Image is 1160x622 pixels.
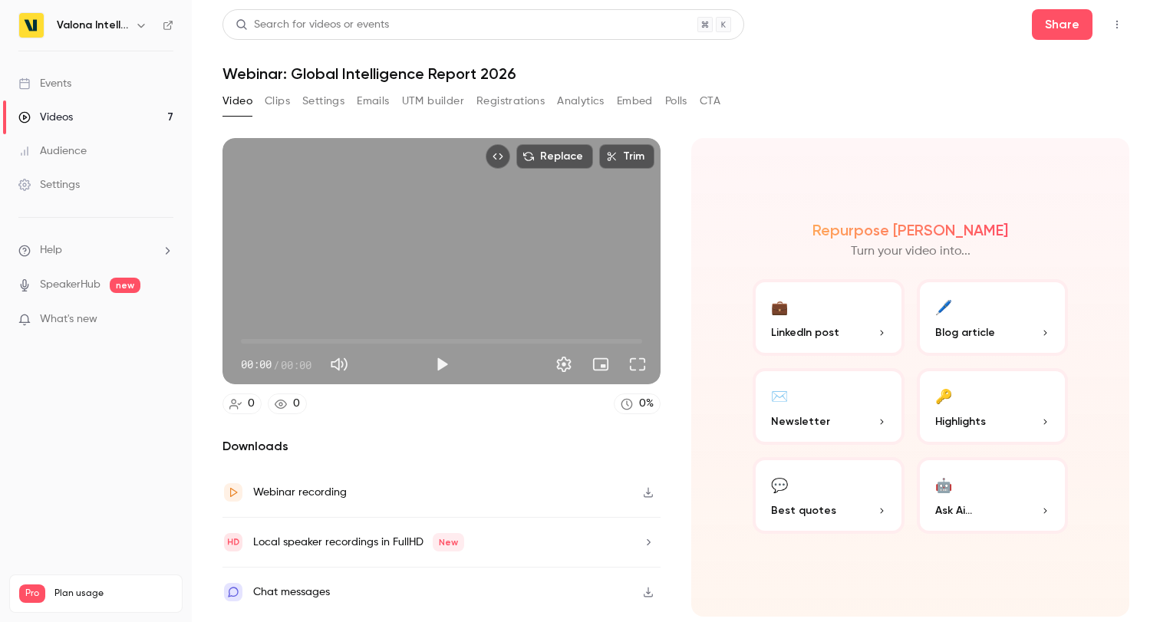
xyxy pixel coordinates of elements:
[771,324,839,341] span: LinkedIn post
[402,89,464,114] button: UTM builder
[57,18,129,33] h6: Valona Intelligence
[281,357,311,373] span: 00:00
[236,17,389,33] div: Search for videos or events
[19,584,45,603] span: Pro
[253,483,347,502] div: Webinar recording
[557,89,605,114] button: Analytics
[599,144,654,169] button: Trim
[302,89,344,114] button: Settings
[110,278,140,293] span: new
[18,110,73,125] div: Videos
[917,457,1069,534] button: 🤖Ask Ai...
[265,89,290,114] button: Clips
[273,357,279,373] span: /
[54,587,173,600] span: Plan usage
[476,89,545,114] button: Registrations
[917,279,1069,356] button: 🖊️Blog article
[241,357,311,373] div: 00:00
[253,533,464,551] div: Local speaker recordings in FullHD
[935,383,952,407] div: 🔑
[585,349,616,380] button: Turn on miniplayer
[771,502,836,518] span: Best quotes
[935,324,995,341] span: Blog article
[18,76,71,91] div: Events
[222,437,661,456] h2: Downloads
[700,89,720,114] button: CTA
[935,413,986,429] span: Highlights
[812,221,1008,239] h2: Repurpose [PERSON_NAME]
[851,242,971,261] p: Turn your video into...
[18,143,87,159] div: Audience
[241,357,272,373] span: 00:00
[1032,9,1092,40] button: Share
[516,144,593,169] button: Replace
[40,277,101,293] a: SpeakerHub
[19,13,44,38] img: Valona Intelligence
[771,383,788,407] div: ✉️
[293,396,300,412] div: 0
[433,533,464,551] span: New
[268,393,307,414] a: 0
[935,295,952,318] div: 🖊️
[324,349,354,380] button: Mute
[1105,12,1129,37] button: Top Bar Actions
[917,368,1069,445] button: 🔑Highlights
[617,89,653,114] button: Embed
[665,89,687,114] button: Polls
[486,144,510,169] button: Embed video
[614,393,661,414] a: 0%
[771,472,788,496] div: 💬
[222,64,1129,83] h1: Webinar: Global Intelligence Report 2026
[771,413,830,429] span: Newsletter
[753,368,905,445] button: ✉️Newsletter
[40,242,62,258] span: Help
[549,349,579,380] button: Settings
[622,349,653,380] button: Full screen
[357,89,389,114] button: Emails
[248,396,255,412] div: 0
[935,472,952,496] div: 🤖
[18,177,80,193] div: Settings
[222,89,252,114] button: Video
[222,393,262,414] a: 0
[771,295,788,318] div: 💼
[18,242,173,258] li: help-dropdown-opener
[40,311,97,327] span: What's new
[427,349,457,380] button: Play
[753,279,905,356] button: 💼LinkedIn post
[639,396,654,412] div: 0 %
[253,583,330,601] div: Chat messages
[753,457,905,534] button: 💬Best quotes
[935,502,972,518] span: Ask Ai...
